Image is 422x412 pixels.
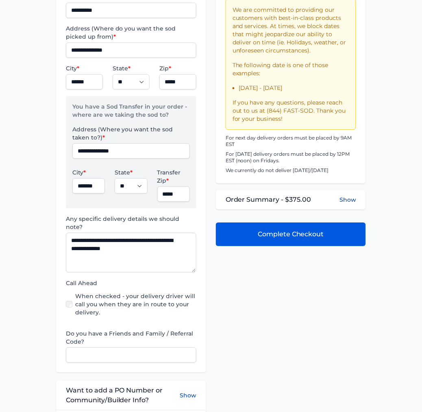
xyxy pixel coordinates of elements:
[66,215,196,231] label: Any specific delivery details we should note?
[72,102,190,125] p: You have a Sod Transfer in your order - where are we taking the sod to?
[66,279,196,287] label: Call Ahead
[66,386,180,405] span: Want to add a PO Number or Community/Builder Info?
[226,195,311,205] span: Order Summary - $375.00
[226,135,356,148] p: For next day delivery orders must be placed by 9AM EST
[113,64,150,72] label: State
[66,24,196,41] label: Address (Where do you want the sod picked up from)
[216,222,366,246] button: Complete Checkout
[72,168,105,177] label: City
[157,168,190,185] label: Transfer Zip
[66,329,196,346] label: Do you have a Friends and Family / Referral Code?
[180,386,196,405] button: Show
[239,84,349,92] li: [DATE] - [DATE]
[339,196,356,204] button: Show
[233,98,349,123] p: If you have any questions, please reach out to us at (844) FAST-SOD. Thank you for your business!
[233,6,349,54] p: We are committed to providing our customers with best-in-class products and services. At times, w...
[226,167,356,174] p: We currently do not deliver [DATE]/[DATE]
[159,64,196,72] label: Zip
[226,151,356,164] p: For [DATE] delivery orders must be placed by 12PM EST (noon) on Fridays.
[258,229,324,239] span: Complete Checkout
[233,61,349,77] p: The following date is one of those examples:
[66,64,103,72] label: City
[72,125,190,142] label: Address (Where you want the sod taken to?)
[115,168,147,177] label: State
[76,292,196,316] label: When checked - your delivery driver will call you when they are in route to your delivery.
